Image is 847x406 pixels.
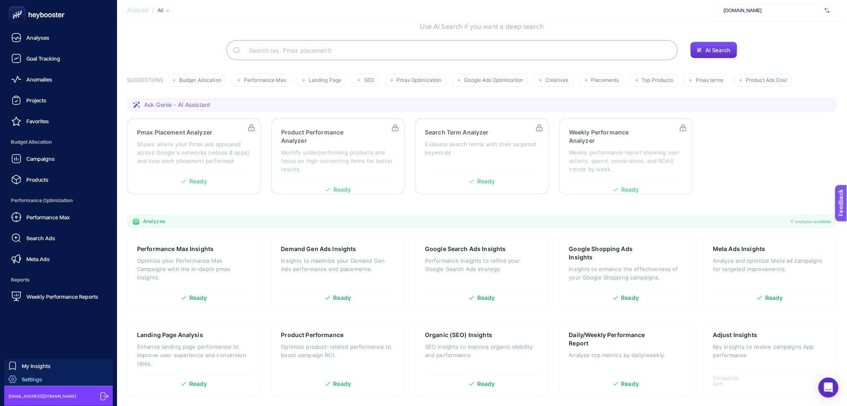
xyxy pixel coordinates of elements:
[415,235,549,311] a: Google Search Ads InsightsPerformance insights to refine your Google Search Ads strategy.Ready
[569,265,683,282] p: Insights to enhance the effectiveness of your Google Shopping campaigns.
[26,34,49,41] span: Analyses
[746,77,787,84] span: Product Ads Cost
[137,256,251,282] p: Optimize your Performance Max Campaigns with the in-depth pmax insights.
[152,7,154,13] span: /
[7,209,110,226] a: Performance Max
[26,214,70,221] span: Performance Max
[281,331,344,339] h3: Product Performance
[26,176,48,183] span: Products
[244,77,286,84] span: Performance Max
[7,272,110,288] span: Reports
[271,235,405,311] a: Demand Gen Ads InsightsInsights to maximize your Demand Gen Ads performance and placements.Ready
[7,113,110,129] a: Favorites
[713,375,750,387] span: Compatible with:
[569,245,656,261] h3: Google Shopping Ads Insights
[425,245,506,253] h3: Google Search Ads Insights
[22,376,42,383] span: Settings
[137,245,214,253] h3: Performance Max Insights
[26,293,98,300] span: Weekly Performance Reports
[271,118,405,194] a: Product Performance AnalyzerIdentify underperforming products and focus on high-converting items ...
[189,381,207,387] span: Ready
[333,295,351,301] span: Ready
[825,6,830,15] img: svg%3e
[144,101,210,109] span: Ask Genie - AI Assistant
[703,235,837,311] a: Meta Ads InsightsAnalyze and optimize Meta ad campaigns for targeted improvements.Ready
[696,77,723,84] span: Pmax terms
[242,38,671,62] input: Search
[7,71,110,88] a: Anomalies
[819,378,839,398] div: Open Intercom Messenger
[4,373,113,386] a: Settings
[127,118,261,194] a: Pmax Placement AnalyzerShows where your Pmax ads appeared across Google's networks (videos & apps...
[415,118,549,194] a: Search Term AnalyzerEvaluate search terms with their targeted keywordsReady
[7,29,110,46] a: Analyses
[7,230,110,246] a: Search Ads
[690,42,737,58] button: AI Search
[309,77,341,84] span: Landing Page
[333,381,351,387] span: Ready
[26,97,46,104] span: Projects
[127,77,163,87] h3: SUGGESTIONS
[713,343,827,359] p: Key insights to review campaigns App performance
[477,295,495,301] span: Ready
[7,134,110,150] span: Budget Allocation
[569,331,657,348] h3: Daily/Weekly Performance Report
[703,321,837,397] a: Adjust InsightsKey insights to review campaigns App performanceCompatible with:
[179,77,221,84] span: Budget Allocation
[7,288,110,305] a: Weekly Performance Reports
[26,118,49,124] span: Favorites
[425,331,492,339] h3: Organic (SEO) Insights
[559,321,693,397] a: Daily/Weekly Performance ReportAnalyze top metrics by daily/weekly.Ready
[464,77,523,84] span: Google Ads Optimization
[26,55,60,62] span: Goal Tracking
[591,77,619,84] span: Placements
[281,245,356,253] h3: Demand Gen Ads Insights
[7,150,110,167] a: Campaigns
[5,3,32,9] span: Feedback
[477,381,495,387] span: Ready
[7,251,110,267] a: Meta Ads
[137,331,203,339] h3: Landing Page Analysis
[713,245,765,253] h3: Meta Ads Insights
[26,155,55,162] span: Campaigns
[724,7,822,14] span: [DOMAIN_NAME]
[26,256,50,262] span: Meta Ads
[713,256,827,273] p: Analyze and optimize Meta ad campaigns for targeted improvements.
[364,77,374,84] span: SEO
[559,235,693,311] a: Google Shopping Ads InsightsInsights to enhance the effectiveness of your Google Shopping campaig...
[791,218,832,225] span: 11 analyzes available
[158,7,169,14] div: All
[26,235,55,241] span: Search Ads
[546,77,569,84] span: Creatives
[26,76,52,83] span: Anomalies
[425,343,539,359] p: SEO insights to improve organic visibility and performance.
[127,7,149,14] span: Analysis
[621,381,639,387] span: Ready
[8,393,76,399] span: [EMAIL_ADDRESS][DOMAIN_NAME]
[127,321,261,397] a: Landing Page AnalysisEnhance landing page performance to improve user experience and conversion r...
[642,77,673,84] span: Top Products
[7,92,110,109] a: Projects
[415,321,549,397] a: Organic (SEO) InsightsSEO insights to improve organic visibility and performance.Ready
[397,77,442,84] span: Pmax Optimization
[127,235,261,311] a: Performance Max InsightsOptimize your Performance Max Campaigns with the in-depth pmax insights.R...
[4,359,113,373] a: My Insights
[281,256,395,273] p: Insights to maximize your Demand Gen Ads performance and placements.
[22,363,51,369] span: My Insights
[143,218,165,225] span: Analyzes
[765,295,783,301] span: Ready
[281,343,395,359] p: Optimize product-related performance to boost campaign ROI.
[349,22,615,32] p: Use AI Search if you want a deep search
[713,331,757,339] h3: Adjust Insights
[7,192,110,209] span: Performance Optimization
[137,343,251,368] p: Enhance landing page performance to improve user experience and conversion rates.
[559,118,693,194] a: Weekly Performance AnalyzerWeekly performance report showing user activity, spend, conversions, a...
[569,351,683,359] p: Analyze top metrics by daily/weekly.
[705,47,730,53] span: AI Search
[271,321,405,397] a: Product PerformanceOptimize product-related performance to boost campaign ROI.Ready
[189,295,207,301] span: Ready
[7,50,110,67] a: Goal Tracking
[7,171,110,188] a: Products
[425,256,539,273] p: Performance insights to refine your Google Search Ads strategy.
[621,295,639,301] span: Ready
